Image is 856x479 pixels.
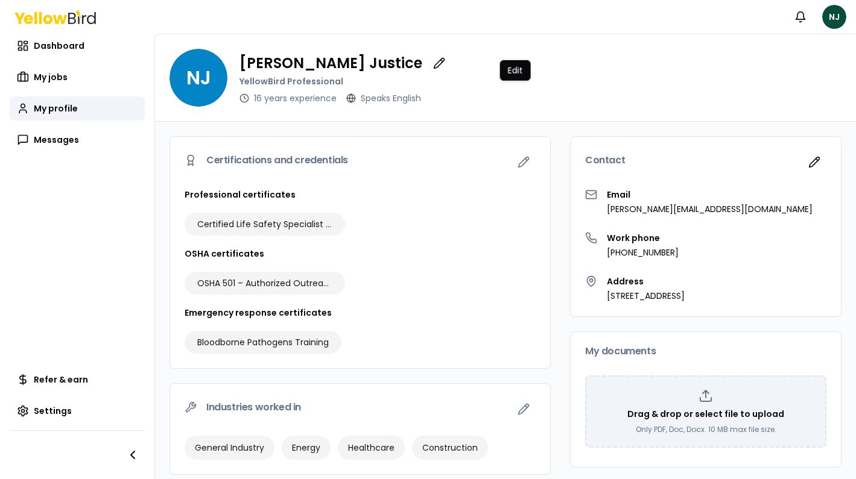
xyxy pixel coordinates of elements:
[282,436,331,460] div: Energy
[197,336,329,348] span: Bloodborne Pathogens Training
[185,189,536,201] h3: Professional certificates
[508,64,523,77] p: Edit
[607,290,685,302] p: [STREET_ADDRESS]
[197,277,332,289] span: OSHA 501 – Authorized Outreach Instructor for General Industry
[34,134,79,146] span: Messages
[338,436,405,460] div: Healthcare
[422,442,478,454] span: Construction
[197,218,332,230] span: Certified Life Safety Specialist (CLSS)
[607,246,679,258] p: [PHONE_NUMBER]
[585,346,656,356] span: My documents
[10,399,145,423] a: Settings
[34,374,88,386] span: Refer & earn
[239,75,451,87] p: YellowBird Professional
[412,436,488,460] div: Construction
[254,92,337,104] p: 16 years experience
[10,34,145,58] a: Dashboard
[34,71,68,83] span: My jobs
[185,248,536,260] h3: OSHA certificates
[585,155,625,165] span: Contact
[185,213,345,236] div: Certified Life Safety Specialist (CLSS)
[185,307,536,319] h3: Emergency response certificates
[185,331,341,354] div: Bloodborne Pathogens Training
[607,203,813,215] p: [PERSON_NAME][EMAIL_ADDRESS][DOMAIN_NAME]
[585,375,826,448] div: Drag & drop or select file to uploadOnly PDF, Doc, Docx. 10 MB max file size.
[10,96,145,121] a: My profile
[195,442,264,454] span: General Industry
[607,232,679,244] h3: Work phone
[206,402,301,412] span: Industries worked in
[607,189,813,201] h3: Email
[636,425,776,434] p: Only PDF, Doc, Docx. 10 MB max file size.
[170,49,227,107] span: NJ
[185,272,345,295] div: OSHA 501 – Authorized Outreach Instructor for General Industry
[10,128,145,152] a: Messages
[607,275,685,287] h3: Address
[292,442,320,454] span: Energy
[34,102,78,114] span: My profile
[627,408,784,420] p: Drag & drop or select file to upload
[10,368,145,392] a: Refer & earn
[239,56,422,70] p: [PERSON_NAME] Justice
[10,65,145,89] a: My jobs
[822,5,846,29] span: NJ
[34,405,72,417] span: Settings
[361,92,421,104] p: Speaks English
[348,442,395,454] span: Healthcare
[185,436,274,460] div: General Industry
[34,40,84,52] span: Dashboard
[206,155,348,165] span: Certifications and credentials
